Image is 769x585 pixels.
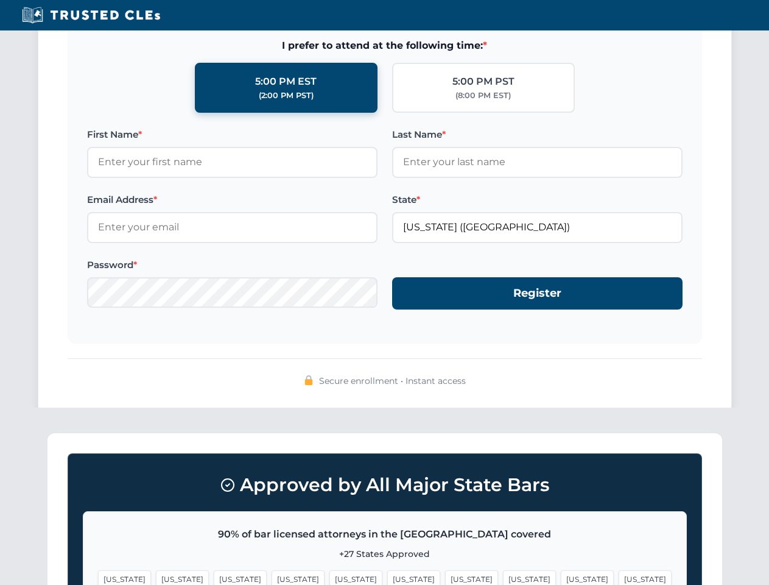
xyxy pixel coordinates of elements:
[98,526,672,542] p: 90% of bar licensed attorneys in the [GEOGRAPHIC_DATA] covered
[392,277,683,310] button: Register
[87,127,377,142] label: First Name
[98,547,672,561] p: +27 States Approved
[392,127,683,142] label: Last Name
[255,74,317,90] div: 5:00 PM EST
[87,212,377,243] input: Enter your email
[18,6,164,24] img: Trusted CLEs
[392,212,683,243] input: Florida (FL)
[87,147,377,177] input: Enter your first name
[304,375,314,385] img: 🔒
[87,193,377,207] label: Email Address
[455,90,511,102] div: (8:00 PM EST)
[319,374,466,388] span: Secure enrollment • Instant access
[83,469,687,502] h3: Approved by All Major State Bars
[392,193,683,207] label: State
[259,90,314,102] div: (2:00 PM PST)
[87,258,377,272] label: Password
[392,147,683,177] input: Enter your last name
[87,38,683,54] span: I prefer to attend at the following time:
[452,74,514,90] div: 5:00 PM PST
